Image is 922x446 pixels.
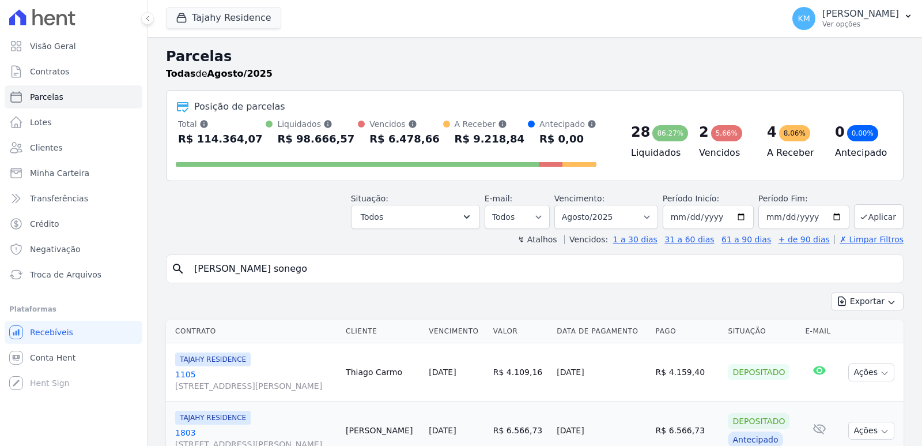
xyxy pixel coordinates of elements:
div: 0,00% [847,125,878,141]
span: Minha Carteira [30,167,89,179]
td: R$ 4.109,16 [489,343,553,402]
div: R$ 6.478,66 [369,130,439,148]
th: Vencimento [424,320,489,343]
a: 61 a 90 dias [721,235,771,244]
div: Vencidos [369,118,439,130]
label: Período Inicío: [663,194,719,203]
button: Todos [351,205,480,229]
a: Lotes [5,111,142,134]
span: Todos [361,210,383,224]
div: R$ 98.666,57 [277,130,354,148]
div: 28 [631,123,650,141]
a: Clientes [5,136,142,159]
div: R$ 9.218,84 [455,130,524,148]
button: Exportar [831,293,904,310]
th: Contrato [166,320,341,343]
label: Período Fim: [758,193,849,205]
span: Clientes [30,142,62,153]
th: Cliente [341,320,424,343]
a: ✗ Limpar Filtros [834,235,904,244]
span: KM [798,14,810,23]
a: Contratos [5,60,142,83]
th: Situação [723,320,800,343]
div: 4 [767,123,777,141]
a: Troca de Arquivos [5,263,142,286]
h4: Liquidados [631,146,681,160]
a: Visão Geral [5,35,142,58]
a: Recebíveis [5,321,142,344]
h2: Parcelas [166,46,904,67]
strong: Agosto/2025 [207,68,273,79]
i: search [171,262,185,276]
label: Vencimento: [554,194,604,203]
span: Negativação [30,243,81,255]
span: Crédito [30,218,59,230]
a: Crédito [5,212,142,235]
th: E-mail [800,320,838,343]
div: 5,66% [711,125,742,141]
span: TAJAHY RESIDENCE [175,353,251,366]
td: [DATE] [552,343,651,402]
div: 8,06% [779,125,810,141]
span: Troca de Arquivos [30,269,101,280]
a: Parcelas [5,85,142,108]
th: Data de Pagamento [552,320,651,343]
button: Tajahy Residence [166,7,281,29]
button: Aplicar [854,204,904,229]
p: Ver opções [822,20,899,29]
label: Situação: [351,194,388,203]
span: [STREET_ADDRESS][PERSON_NAME] [175,380,337,392]
span: Parcelas [30,91,63,103]
label: ↯ Atalhos [517,235,557,244]
h4: A Receber [767,146,817,160]
div: Posição de parcelas [194,100,285,114]
a: Minha Carteira [5,162,142,185]
a: 31 a 60 dias [664,235,714,244]
button: Ações [848,422,894,440]
span: Visão Geral [30,40,76,52]
div: Plataformas [9,302,138,316]
td: R$ 4.159,40 [651,343,724,402]
th: Valor [489,320,553,343]
div: A Receber [455,118,524,130]
p: [PERSON_NAME] [822,8,899,20]
div: R$ 0,00 [539,130,596,148]
a: + de 90 dias [779,235,830,244]
div: 0 [835,123,845,141]
a: Transferências [5,187,142,210]
div: Liquidados [277,118,354,130]
a: [DATE] [429,426,456,435]
div: Depositado [728,364,789,380]
span: Conta Hent [30,352,75,363]
th: Pago [651,320,724,343]
h4: Vencidos [699,146,749,160]
button: Ações [848,363,894,381]
h4: Antecipado [835,146,885,160]
span: TAJAHY RESIDENCE [175,411,251,425]
a: Conta Hent [5,346,142,369]
div: Antecipado [539,118,596,130]
input: Buscar por nome do lote ou do cliente [187,257,898,280]
span: Recebíveis [30,327,73,338]
label: Vencidos: [564,235,608,244]
span: Transferências [30,193,88,204]
span: Lotes [30,117,52,128]
button: KM [PERSON_NAME] Ver opções [783,2,922,35]
a: Negativação [5,238,142,261]
a: [DATE] [429,368,456,377]
p: de [166,67,273,81]
strong: Todas [166,68,196,79]
div: Total [178,118,263,130]
div: Depositado [728,413,789,429]
div: R$ 114.364,07 [178,130,263,148]
span: Contratos [30,66,69,77]
div: 2 [699,123,709,141]
a: 1105[STREET_ADDRESS][PERSON_NAME] [175,369,337,392]
div: 86,27% [652,125,688,141]
a: 1 a 30 dias [613,235,658,244]
td: Thiago Carmo [341,343,424,402]
label: E-mail: [485,194,513,203]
